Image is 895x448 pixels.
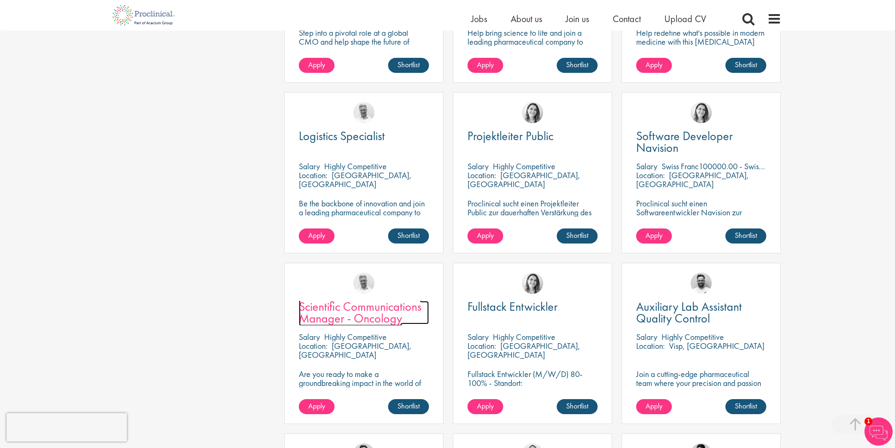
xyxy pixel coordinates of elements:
span: Apply [646,60,662,70]
span: Location: [636,340,665,351]
a: Shortlist [388,228,429,244]
a: Apply [467,228,503,244]
span: Salary [299,331,320,342]
span: Logistics Specialist [299,128,385,144]
img: Joshua Bye [353,273,374,294]
a: Fullstack Entwickler [467,301,598,313]
a: About us [511,13,542,25]
a: Software Developer Navision [636,130,766,154]
span: Fullstack Entwickler [467,299,558,314]
p: Proclinical sucht einen Projektleiter Public zur dauerhaften Verstärkung des Teams unseres Kunden... [467,199,598,235]
p: [GEOGRAPHIC_DATA], [GEOGRAPHIC_DATA] [636,170,749,189]
p: Highly Competitive [324,331,387,342]
p: Visp, [GEOGRAPHIC_DATA] [669,340,764,351]
img: Nur Ergiydiren [522,102,543,123]
p: [GEOGRAPHIC_DATA], [GEOGRAPHIC_DATA] [467,170,580,189]
p: [GEOGRAPHIC_DATA], [GEOGRAPHIC_DATA] [299,340,412,360]
span: Apply [477,230,494,240]
span: 1 [864,417,872,425]
span: Salary [467,161,489,172]
a: Shortlist [725,58,766,73]
p: Be the backbone of innovation and join a leading pharmaceutical company to help keep life-changin... [299,199,429,235]
a: Logistics Specialist [299,130,429,142]
span: Auxiliary Lab Assistant Quality Control [636,299,742,326]
p: Join a cutting-edge pharmaceutical team where your precision and passion for quality will help sh... [636,369,766,405]
p: Fullstack Entwickler (M/W/D) 80-100% - Standort: [GEOGRAPHIC_DATA], [GEOGRAPHIC_DATA] - Arbeitsze... [467,369,598,414]
span: Apply [308,60,325,70]
p: Are you ready to make a groundbreaking impact in the world of biotechnology? Join a growing compa... [299,369,429,414]
a: Apply [299,58,335,73]
span: Location: [467,340,496,351]
a: Shortlist [557,399,598,414]
p: Highly Competitive [662,331,724,342]
p: Swiss Franc100000.00 - Swiss Franc110000.00 per annum [662,161,854,172]
img: Chatbot [864,417,893,446]
p: [GEOGRAPHIC_DATA], [GEOGRAPHIC_DATA] [299,170,412,189]
a: Shortlist [557,58,598,73]
span: Salary [467,331,489,342]
span: Apply [646,230,662,240]
p: Highly Competitive [493,331,555,342]
a: Shortlist [725,228,766,244]
a: Apply [636,228,672,244]
a: Shortlist [388,399,429,414]
span: Location: [467,170,496,181]
a: Apply [467,58,503,73]
iframe: reCAPTCHA [7,413,127,441]
span: Apply [646,401,662,411]
p: Step into a pivotal role at a global CMO and help shape the future of healthcare manufacturing. [299,28,429,55]
img: Emile De Beer [691,273,712,294]
p: [GEOGRAPHIC_DATA], [GEOGRAPHIC_DATA] [467,340,580,360]
span: Software Developer Navision [636,128,733,156]
a: Projektleiter Public [467,130,598,142]
a: Apply [636,58,672,73]
a: Apply [299,228,335,244]
a: Apply [299,399,335,414]
p: Help redefine what's possible in modern medicine with this [MEDICAL_DATA] Associate Expert Scienc... [636,28,766,55]
a: Shortlist [557,228,598,244]
span: Location: [299,340,327,351]
a: Join us [566,13,589,25]
span: Salary [636,331,657,342]
a: Apply [636,399,672,414]
span: Apply [308,401,325,411]
a: Contact [613,13,641,25]
img: Nur Ergiydiren [691,102,712,123]
p: Highly Competitive [493,161,555,172]
a: Upload CV [664,13,706,25]
a: Scientific Communications Manager - Oncology [299,301,429,324]
a: Shortlist [388,58,429,73]
a: Shortlist [725,399,766,414]
img: Nur Ergiydiren [522,273,543,294]
a: Jobs [471,13,487,25]
p: Proclinical sucht einen Softwareentwickler Navision zur dauerhaften Verstärkung des Teams unseres... [636,199,766,244]
span: Projektleiter Public [467,128,553,144]
span: Apply [477,60,494,70]
span: Scientific Communications Manager - Oncology [299,299,421,326]
span: Location: [636,170,665,181]
span: Apply [477,401,494,411]
p: Highly Competitive [324,161,387,172]
span: Salary [636,161,657,172]
span: Salary [299,161,320,172]
img: Joshua Bye [353,102,374,123]
span: Apply [308,230,325,240]
span: Location: [299,170,327,181]
a: Apply [467,399,503,414]
a: Auxiliary Lab Assistant Quality Control [636,301,766,324]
